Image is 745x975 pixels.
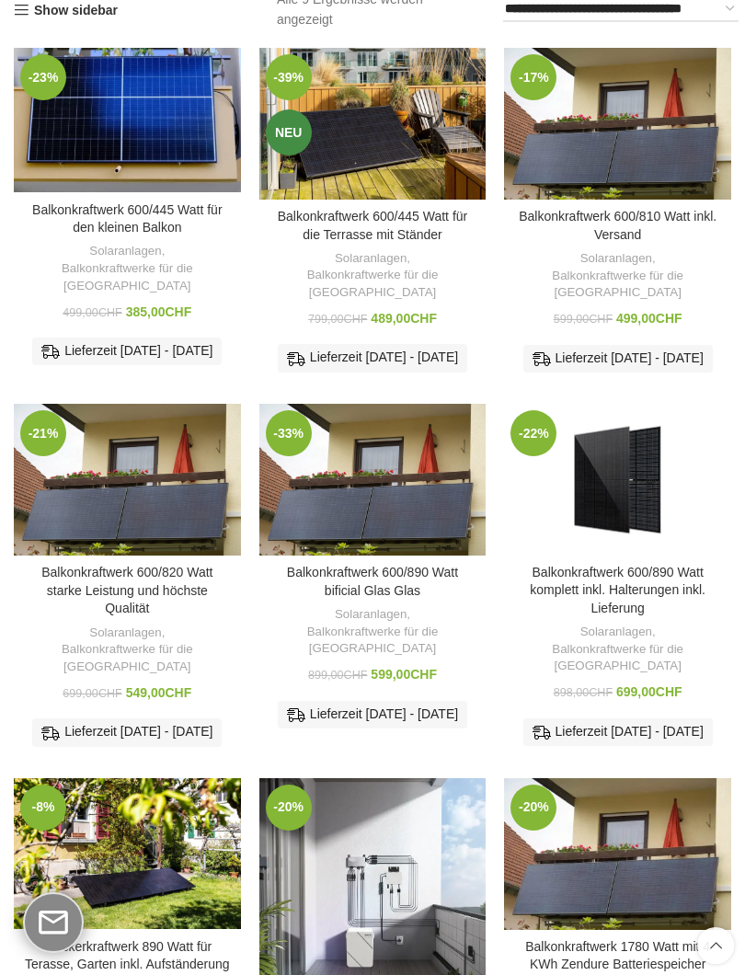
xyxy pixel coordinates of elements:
a: Balkonkraftwerk 600/810 Watt inkl. Versand [519,209,716,242]
span: CHF [656,311,682,326]
bdi: 799,00 [308,313,367,326]
bdi: 699,00 [63,687,121,700]
span: CHF [344,669,368,682]
a: Balkonkraftwerke für die [GEOGRAPHIC_DATA] [513,268,722,302]
a: Scroll to top button [697,927,734,964]
span: CHF [344,313,368,326]
bdi: 499,00 [63,306,121,319]
span: CHF [589,313,613,326]
bdi: 899,00 [308,669,367,682]
a: Solaranlagen [580,250,652,268]
div: Lieferzeit [DATE] - [DATE] [32,718,222,746]
span: -8% [20,785,66,831]
bdi: 499,00 [616,311,682,326]
a: Balkonkraftwerk 600/445 Watt für den kleinen Balkon [32,202,222,235]
span: Neu [266,109,312,155]
img: Steckerkraftwerk für die Terrasse oder Garten [14,778,241,929]
span: CHF [410,667,437,682]
div: Lieferzeit [DATE] - [DATE] [523,718,713,746]
a: Balkonkraftwerk 600/445 Watt für den kleinen Balkon [14,48,241,192]
a: Balkonkraftwerke für die [GEOGRAPHIC_DATA] [269,624,477,658]
bdi: 599,00 [554,313,613,326]
div: , [23,625,232,676]
a: Solaranlagen [580,624,652,641]
a: Balkonkraftwerke für die [GEOGRAPHIC_DATA] [269,267,477,301]
a: Show sidebar [14,3,118,18]
span: CHF [166,304,192,319]
a: Solaranlagen [89,625,161,642]
div: , [513,250,722,302]
bdi: 898,00 [554,686,613,699]
a: Solaranlagen [89,243,161,260]
div: Lieferzeit [DATE] - [DATE] [278,701,467,728]
bdi: 699,00 [616,684,682,699]
span: -21% [20,410,66,456]
a: Balkonkraftwerke für die [GEOGRAPHIC_DATA] [23,641,232,675]
bdi: 489,00 [371,311,437,326]
span: CHF [166,685,192,700]
a: Balkonkraftwerk 600/820 Watt starke Leistung und höchste Qualität [14,404,241,556]
span: CHF [98,687,122,700]
span: CHF [410,311,437,326]
span: -23% [20,54,66,100]
a: Balkonkraftwerk 1780 Watt mit 4 KWh Zendure Batteriespeicher [504,778,731,930]
div: Lieferzeit [DATE] - [DATE] [523,345,713,373]
span: -20% [266,785,312,831]
span: -20% [510,785,556,831]
bdi: 599,00 [371,667,437,682]
div: Lieferzeit [DATE] - [DATE] [32,338,222,365]
a: Solaranlagen [335,250,407,268]
bdi: 549,00 [126,685,192,700]
a: Solaranlagen [335,606,407,624]
a: Balkonkraftwerke für die [GEOGRAPHIC_DATA] [23,260,232,294]
span: CHF [98,306,122,319]
a: Balkonkraftwerk 600/890 Watt komplett inkl. Halterungen inkl. Lieferung [530,565,705,615]
bdi: 385,00 [126,304,192,319]
img: Steckerkraftwerk für die Terrasse [259,48,487,199]
a: Balkonkraftwerk 600/445 Watt für die Terrasse mit Ständer [278,209,467,242]
img: Balkonkraftwerke für die Schweiz2_XL [14,404,241,556]
span: -39% [266,54,312,100]
a: Steckerkraftwerk 890 Watt für Terasse, Garten inkl. Aufständerung und Lieferung [14,778,241,929]
a: Balkonkraftwerk 600/890 Watt komplett inkl. Halterungen inkl. Lieferung [504,404,731,555]
a: Balkonkraftwerk 1780 Watt mit 4 KWh Zendure Batteriespeicher [525,939,710,972]
span: -17% [510,54,556,100]
span: CHF [656,684,682,699]
span: -33% [266,410,312,456]
div: , [269,606,477,658]
div: Lieferzeit [DATE] - [DATE] [278,344,467,372]
div: , [513,624,722,675]
a: Balkonkraftwerk 600/445 Watt für die Terrasse mit Ständer [259,48,487,199]
div: , [23,243,232,294]
a: Balkonkraftwerk 600/810 Watt inkl. Versand [504,48,731,200]
img: Balkonkraftwerk 600/890 Watt bificial Glas Glas [259,404,487,556]
span: CHF [589,686,613,699]
a: Balkonkraftwerke für die [GEOGRAPHIC_DATA] [513,641,722,675]
span: -22% [510,410,556,456]
a: Balkonkraftwerk 600/820 Watt starke Leistung und höchste Qualität [41,565,212,615]
div: , [269,250,477,302]
a: Balkonkraftwerk 600/890 Watt bificial Glas Glas [287,565,458,598]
